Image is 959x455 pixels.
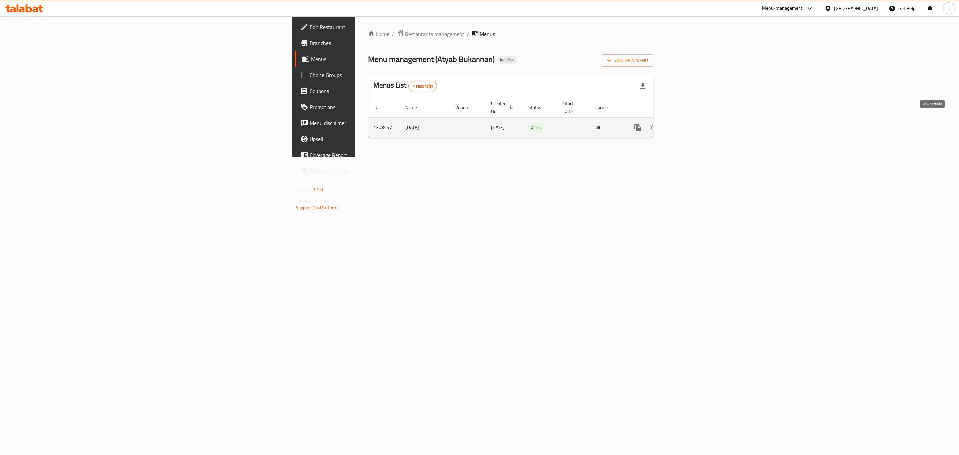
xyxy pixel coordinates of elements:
span: Active [528,124,545,132]
span: J [948,5,950,12]
table: enhanced table [368,97,699,138]
nav: breadcrumb [368,30,653,38]
span: Choice Groups [310,71,447,79]
div: Export file [635,78,651,94]
span: Branches [310,39,447,47]
td: All [590,117,624,138]
a: Menu disclaimer [295,115,453,131]
button: Add New Menu [602,54,653,67]
h2: Menus List [373,80,437,91]
div: Menu-management [762,4,803,12]
a: Coupons [295,83,453,99]
span: ID [373,103,386,111]
span: Coverage Report [310,151,447,159]
span: Status [528,103,550,111]
div: Total records count [408,81,437,91]
span: 1 record(s) [409,83,437,89]
span: Add New Menu [607,56,648,65]
span: Name [405,103,426,111]
span: Upsell [310,135,447,143]
span: Grocery Checklist [310,167,447,175]
a: Upsell [295,131,453,147]
button: more [630,120,646,136]
span: Menus [311,55,447,63]
a: Edit Restaurant [295,19,453,35]
span: Created On [491,99,515,115]
span: Menus [480,30,495,38]
span: Get support on: [296,197,326,205]
button: Change Status [646,120,662,136]
span: Edit Restaurant [310,23,447,31]
span: [DATE] [491,123,505,132]
span: 1.0.0 [313,185,323,194]
td: - [558,117,590,138]
th: Actions [624,97,699,118]
li: / [467,30,469,38]
span: Vendor [455,103,478,111]
span: Promotions [310,103,447,111]
a: Support.OpsPlatform [296,203,338,212]
span: Locale [595,103,616,111]
span: Start Date [563,99,582,115]
span: Version: [296,185,312,194]
a: Branches [295,35,453,51]
a: Grocery Checklist [295,163,453,179]
a: Choice Groups [295,67,453,83]
span: Coupons [310,87,447,95]
a: Promotions [295,99,453,115]
a: Menus [295,51,453,67]
div: Inactive [497,56,517,64]
div: [GEOGRAPHIC_DATA] [834,5,878,12]
span: Menu disclaimer [310,119,447,127]
span: Inactive [497,57,517,63]
a: Coverage Report [295,147,453,163]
